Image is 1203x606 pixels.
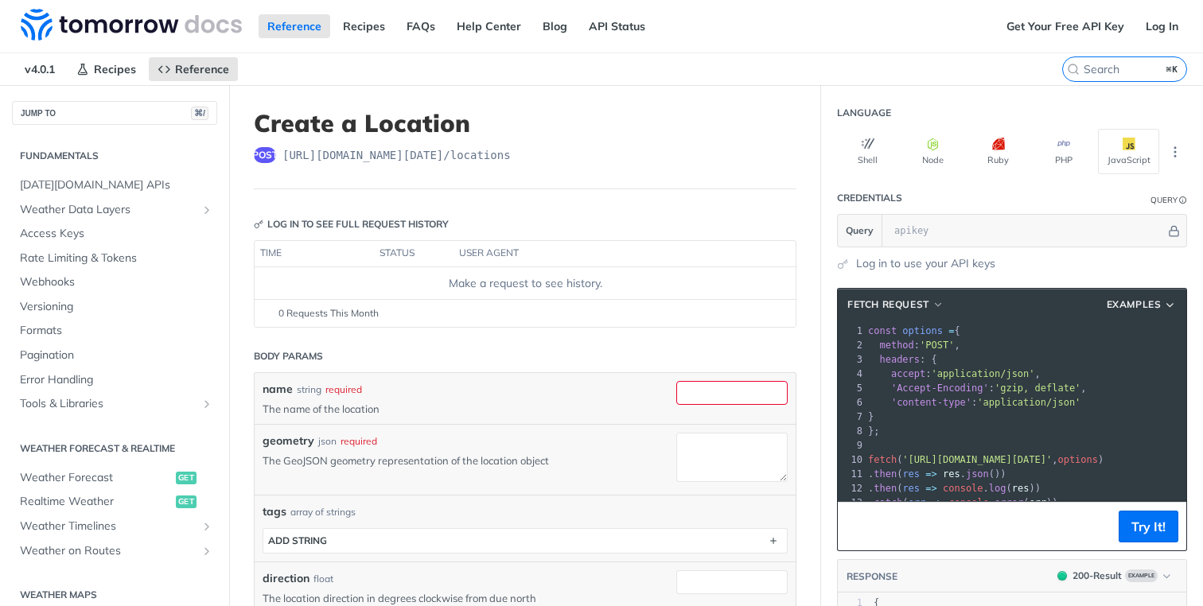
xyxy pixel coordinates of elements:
span: v4.0.1 [16,57,64,81]
span: res [943,468,960,480]
span: https://api.tomorrow.io/v4/locations [282,147,511,163]
span: : , [868,383,1087,394]
span: ⌘/ [191,107,208,120]
h2: Fundamentals [12,149,217,163]
a: Weather Data LayersShow subpages for Weather Data Layers [12,198,217,222]
button: Show subpages for Weather Data Layers [200,204,213,216]
button: Examples [1101,297,1182,313]
span: { [868,325,960,336]
span: console [943,483,983,494]
span: accept [891,368,925,379]
span: => [925,468,936,480]
div: array of strings [290,505,356,519]
span: 'content-type' [891,397,971,408]
span: Formats [20,323,213,339]
a: Weather on RoutesShow subpages for Weather on Routes [12,539,217,563]
span: const [868,325,897,336]
a: Log in to use your API keys [856,255,995,272]
button: Show subpages for Weather Timelines [200,520,213,533]
h1: Create a Location [254,109,796,138]
a: Blog [534,14,576,38]
div: 2 [838,338,865,352]
div: 13 [838,495,865,510]
a: Reference [259,14,330,38]
label: direction [263,570,310,587]
button: Ruby [967,129,1029,174]
a: Pagination [12,344,217,367]
span: [DATE][DOMAIN_NAME] APIs [20,177,213,193]
i: Information [1179,196,1187,204]
a: Webhooks [12,270,217,294]
span: . ( . ()) [868,468,1006,480]
p: The location direction in degrees clockwise from due north [263,591,652,605]
span: then [874,483,897,494]
a: Recipes [334,14,394,38]
span: Weather on Routes [20,543,197,559]
div: 5 [838,381,865,395]
label: geometry [263,433,314,449]
a: API Status [580,14,654,38]
span: Realtime Weather [20,494,172,510]
span: : , [868,368,1041,379]
div: ADD string [268,534,327,546]
div: float [313,572,333,586]
div: 7 [838,410,865,424]
div: string [297,383,321,397]
button: Show subpages for Weather on Routes [200,545,213,557]
div: 200 - Result [1073,569,1122,583]
span: error [995,497,1023,508]
button: 200200-ResultExample [1049,568,1178,584]
span: }; [868,425,880,437]
span: => [932,497,943,508]
span: options [1057,454,1098,465]
input: apikey [886,215,1166,247]
span: catch [874,497,902,508]
button: PHP [1033,129,1094,174]
a: Help Center [448,14,530,38]
span: : [868,397,1080,408]
a: Access Keys [12,222,217,246]
span: 'Accept-Encoding' [891,383,989,394]
a: Reference [149,57,238,81]
span: Error Handling [20,372,213,388]
button: Shell [837,129,898,174]
a: FAQs [398,14,444,38]
div: Credentials [837,191,902,205]
div: 11 [838,467,865,481]
button: Node [902,129,964,174]
th: time [255,241,374,266]
th: user agent [454,241,764,266]
span: Example [1125,569,1158,582]
span: 'application/json' [977,397,1080,408]
span: Examples [1107,297,1162,312]
a: Tools & LibrariesShow subpages for Tools & Libraries [12,392,217,416]
span: options [902,325,943,336]
span: Pagination [20,348,213,363]
a: Formats [12,319,217,343]
span: console [948,497,989,508]
span: ( , ) [868,454,1104,465]
button: Query [838,215,882,247]
span: . ( . ( )); [868,497,1064,508]
a: Weather Forecastget [12,466,217,490]
span: Query [846,223,874,238]
kbd: ⌘K [1162,61,1182,77]
a: Versioning [12,295,217,319]
p: The GeoJSON geometry representation of the location object [263,453,652,468]
span: tags [263,503,286,520]
a: Error Handling [12,368,217,392]
span: : , [868,340,960,351]
span: err [909,497,926,508]
span: fetch Request [847,297,929,312]
button: Copy to clipboard [846,515,868,538]
span: Weather Forecast [20,470,172,486]
span: res [1012,483,1030,494]
div: 3 [838,352,865,367]
a: Weather TimelinesShow subpages for Weather Timelines [12,515,217,538]
div: 8 [838,424,865,438]
button: fetch Request [842,297,949,313]
span: Recipes [94,62,136,76]
span: Access Keys [20,226,213,242]
span: . ( . ( )) [868,483,1041,494]
p: The name of the location [263,402,652,416]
